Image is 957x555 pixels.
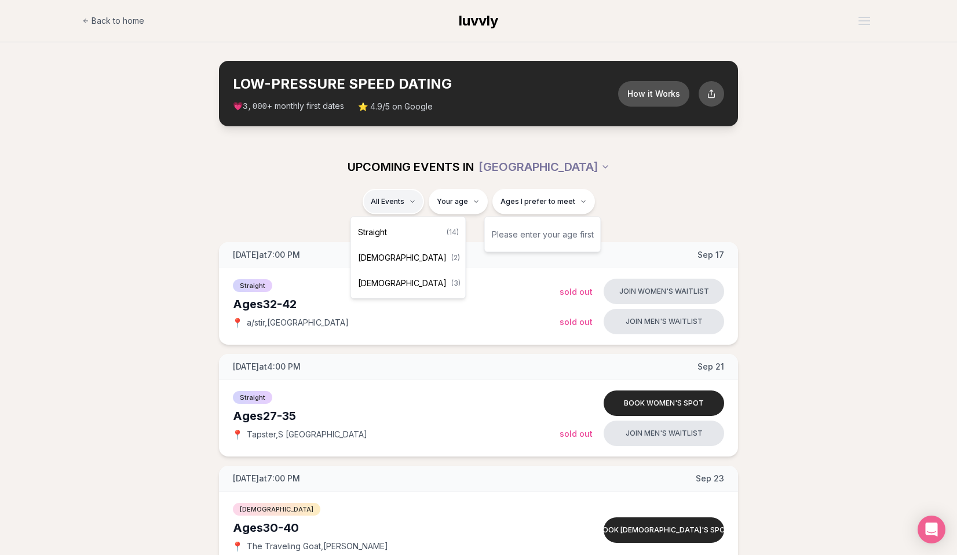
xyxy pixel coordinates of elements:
[358,252,447,264] span: [DEMOGRAPHIC_DATA]
[358,227,387,238] span: Straight
[451,279,461,288] span: ( 3 )
[447,228,459,237] span: ( 14 )
[451,253,460,262] span: ( 2 )
[358,277,447,289] span: [DEMOGRAPHIC_DATA]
